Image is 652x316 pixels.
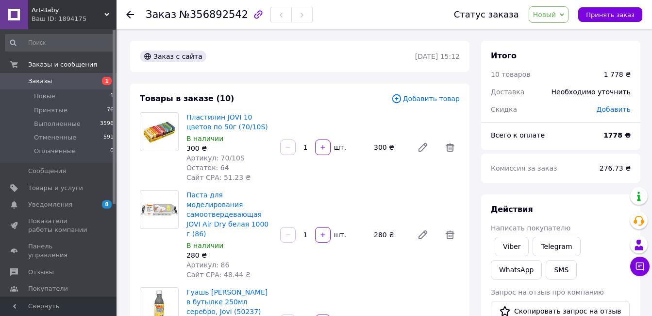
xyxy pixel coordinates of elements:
[28,217,90,234] span: Показатели работы компании
[370,228,409,242] div: 280 ₴
[600,164,631,172] span: 276.73 ₴
[491,288,604,296] span: Запрос на отзыв про компанию
[578,7,642,22] button: Принять заказ
[533,11,556,18] span: Новый
[415,53,460,60] time: [DATE] 15:12
[110,147,114,156] span: 0
[586,11,635,18] span: Принять заказ
[28,284,68,293] span: Покупатели
[491,224,570,232] span: Написать покупателю
[34,133,76,142] span: Отмененные
[491,260,542,280] a: WhatsApp
[603,131,631,139] b: 1778 ₴
[186,288,267,316] a: Гуашь [PERSON_NAME] в бутылке 250мл серебро, Jovi (50237)
[491,88,524,96] span: Доставка
[140,51,206,62] div: Заказ с сайта
[32,6,104,15] span: Art-Baby
[28,268,54,277] span: Отзывы
[491,164,557,172] span: Комиссия за заказ
[370,140,409,154] div: 300 ₴
[597,105,631,113] span: Добавить
[179,9,248,20] span: №356892542
[102,77,112,85] span: 1
[186,164,229,172] span: Остаток: 64
[34,92,55,101] span: Новые
[28,167,66,176] span: Сообщения
[440,138,460,157] span: Удалить
[491,51,517,60] span: Итого
[34,147,76,156] span: Оплаченные
[332,230,347,240] div: шт.
[107,106,114,115] span: 76
[186,113,268,131] a: Пластилин JOVI 10 цветов по 50г (70/10S)
[186,250,272,260] div: 280 ₴
[413,138,433,157] a: Редактировать
[186,271,251,279] span: Сайт СРА: 48.44 ₴
[140,94,234,103] span: Товары в заказе (10)
[34,106,67,115] span: Принятые
[391,93,460,104] span: Добавить товар
[5,34,115,52] input: Поиск
[28,77,52,86] span: Заказы
[146,9,176,20] span: Заказ
[491,131,545,139] span: Всего к оплате
[186,135,223,142] span: В наличии
[491,205,533,214] span: Действия
[102,200,112,209] span: 8
[332,142,347,152] div: шт.
[186,154,245,162] span: Артикул: 70/10S
[186,143,272,153] div: 300 ₴
[28,200,72,209] span: Уведомления
[533,237,580,256] a: Telegram
[186,191,268,238] a: Паста для моделирования самоотвердевающая JOVI Air Dry белая 1000 г (86)
[491,105,517,113] span: Скидка
[491,70,531,78] span: 10 товаров
[28,184,83,193] span: Товары и услуги
[604,70,631,79] div: 1 778 ₴
[546,260,577,280] button: SMS
[186,174,251,181] span: Сайт СРА: 51.23 ₴
[546,81,636,103] div: Необходимо уточнить
[100,120,114,128] span: 3596
[440,225,460,245] span: Удалить
[28,242,90,260] span: Панель управления
[186,261,229,269] span: Артикул: 86
[495,237,529,256] a: Viber
[28,60,97,69] span: Заказы и сообщения
[413,225,433,245] a: Редактировать
[34,120,81,128] span: Выполненные
[32,15,117,23] div: Ваш ID: 1894175
[186,242,223,249] span: В наличии
[126,10,134,19] div: Вернуться назад
[140,198,178,221] img: Паста для моделирования самоотвердевающая JOVI Air Dry белая 1000 г (86)
[454,10,519,19] div: Статус заказа
[630,257,650,276] button: Чат с покупателем
[140,116,178,147] img: Пластилин JOVI 10 цветов по 50г (70/10S)
[110,92,114,101] span: 1
[103,133,114,142] span: 591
